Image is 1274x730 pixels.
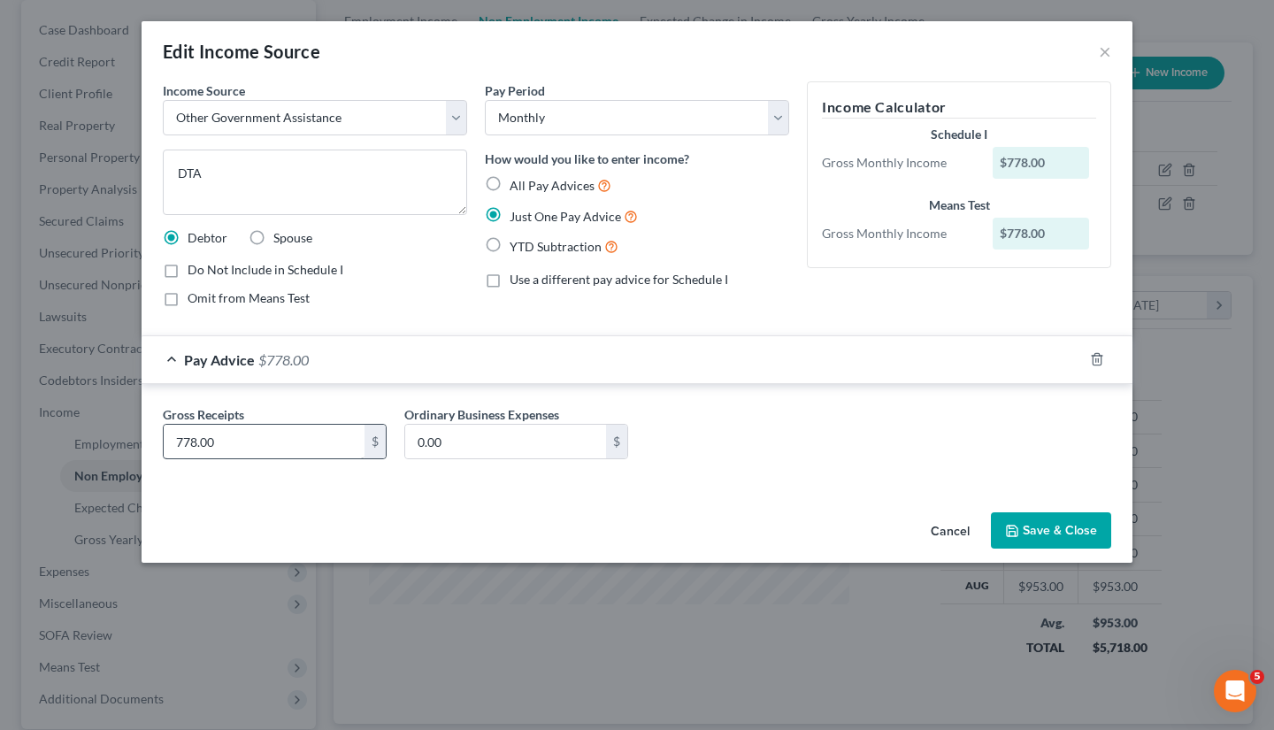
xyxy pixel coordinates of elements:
input: 0.00 [405,425,606,458]
label: Pay Period [485,81,545,100]
span: $778.00 [258,351,309,368]
span: Income Source [163,83,245,98]
div: $ [606,425,627,458]
div: $778.00 [993,147,1090,179]
button: Cancel [917,514,984,549]
span: YTD Subtraction [510,239,602,254]
span: Spouse [273,230,312,245]
span: Do Not Include in Schedule I [188,262,343,277]
span: Just One Pay Advice [510,209,621,224]
button: × [1099,41,1111,62]
span: Pay Advice [184,351,255,368]
span: Debtor [188,230,227,245]
button: Save & Close [991,512,1111,549]
iframe: Intercom live chat [1214,670,1256,712]
span: Omit from Means Test [188,290,310,305]
span: Use a different pay advice for Schedule I [510,272,728,287]
div: Means Test [822,196,1096,214]
h5: Income Calculator [822,96,1096,119]
label: Ordinary Business Expenses [404,405,559,424]
div: $778.00 [993,218,1090,250]
div: Gross Monthly Income [813,225,984,242]
label: Gross Receipts [163,405,244,424]
label: How would you like to enter income? [485,150,689,168]
div: Gross Monthly Income [813,154,984,172]
div: Edit Income Source [163,39,320,64]
div: $ [365,425,386,458]
span: 5 [1250,670,1264,684]
input: 0.00 [164,425,365,458]
div: Schedule I [822,126,1096,143]
span: All Pay Advices [510,178,595,193]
